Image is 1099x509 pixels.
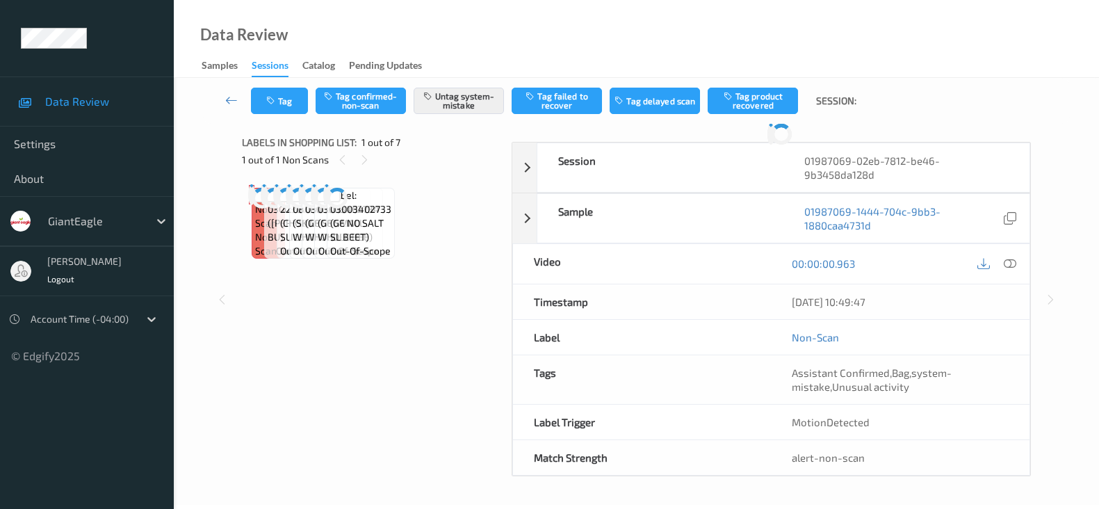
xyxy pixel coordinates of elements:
[202,56,252,76] a: Samples
[255,188,282,230] span: Label: Non-Scan
[792,257,855,270] a: 00:00:00.963
[792,451,1009,464] div: alert-non-scan
[792,366,952,393] span: system-mistake
[513,320,772,355] div: Label
[610,88,700,114] button: Tag delayed scan
[783,143,1029,192] div: 01987069-02eb-7812-be46-9b3458da128d
[349,56,436,76] a: Pending Updates
[242,151,502,168] div: 1 out of 1 Non Scans
[202,58,238,76] div: Samples
[792,366,952,393] span: , , ,
[330,244,391,258] span: out-of-scope
[252,58,288,77] div: Sessions
[293,244,354,258] span: out-of-scope
[302,58,335,76] div: Catalog
[280,244,341,258] span: out-of-scope
[316,88,406,114] button: Tag confirmed-non-scan
[512,88,602,114] button: Tag failed to recover
[892,366,909,379] span: Bag
[537,143,783,192] div: Session
[512,193,1031,243] div: Sample01987069-1444-704c-9bb3-1880caa4731d
[792,295,1009,309] div: [DATE] 10:49:47
[306,244,366,258] span: out-of-scope
[512,143,1031,193] div: Session01987069-02eb-7812-be46-9b3458da128d
[280,188,341,244] span: Label: 22787000000 (CHOCOLATE SLICE )
[513,405,772,439] div: Label Trigger
[792,330,839,344] a: Non-Scan
[361,136,400,150] span: 1 out of 7
[832,380,909,393] span: Unusual activity
[252,56,302,77] a: Sessions
[414,88,504,114] button: Untag system-mistake
[513,244,772,284] div: Video
[804,204,1000,232] a: 01987069-1444-704c-9bb3-1880caa4731d
[293,188,355,244] span: Label: 08000049523 (SK CHUNK WHITE TUN)
[200,28,288,42] div: Data Review
[255,230,282,258] span: non-scan
[268,188,345,244] span: Label: 03003494638 ([PERSON_NAME] BU)
[771,405,1029,439] div: MotionDetected
[242,136,357,150] span: Labels in shopping list:
[513,284,772,319] div: Timestamp
[305,188,367,244] span: Label: 03003402734 (GE SMALL WHOLE BEE)
[513,355,772,404] div: Tags
[251,88,308,114] button: Tag
[792,366,890,379] span: Assistant Confirmed
[318,188,380,244] span: Label: 03003402734 (GE SMALL WHOLE BEE)
[302,56,349,76] a: Catalog
[513,440,772,475] div: Match Strength
[318,244,379,258] span: out-of-scope
[537,194,783,243] div: Sample
[349,58,422,76] div: Pending Updates
[708,88,798,114] button: Tag product recovered
[816,94,856,108] span: Session:
[330,188,391,244] span: Label: 03003402733 (GE NO SALT SL BEET)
